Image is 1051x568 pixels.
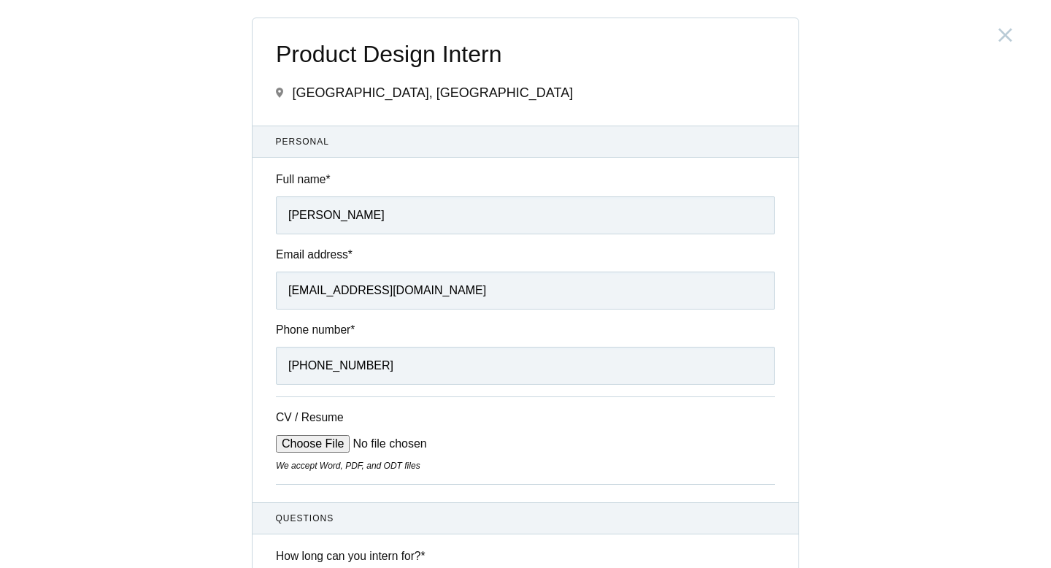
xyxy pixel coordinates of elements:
[276,512,776,525] span: Questions
[276,246,775,263] label: Email address
[276,135,776,148] span: Personal
[276,321,775,338] label: Phone number
[292,85,573,100] span: [GEOGRAPHIC_DATA], [GEOGRAPHIC_DATA]
[276,171,775,188] label: Full name
[276,409,385,426] label: CV / Resume
[276,459,775,472] div: We accept Word, PDF, and ODT files
[276,548,775,564] label: How long can you intern for?
[276,42,775,67] span: Product Design Intern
